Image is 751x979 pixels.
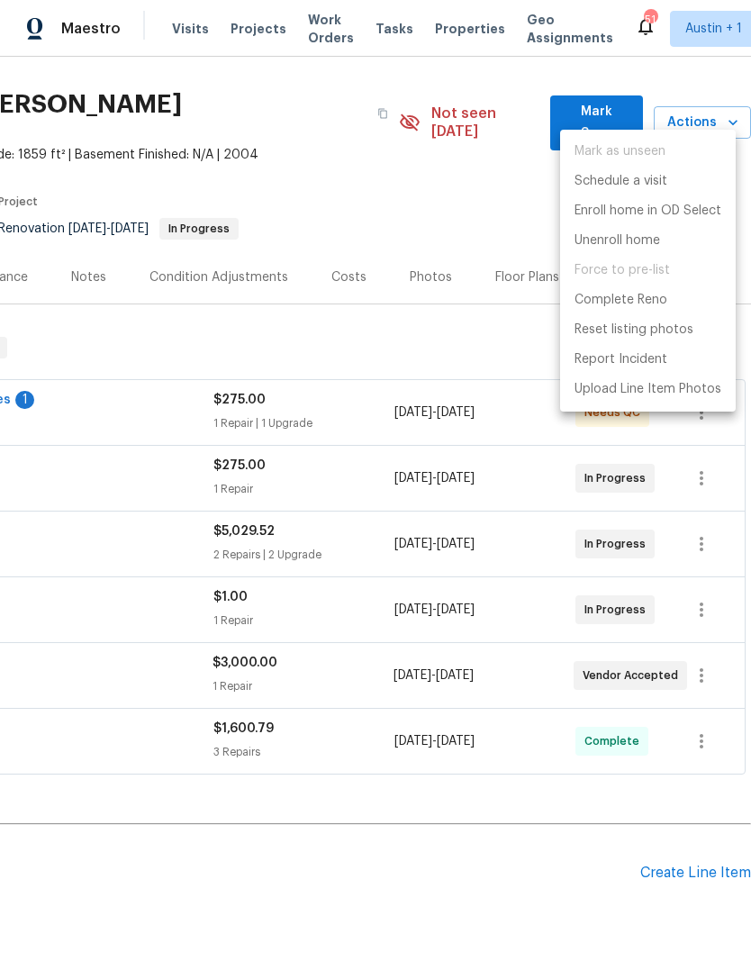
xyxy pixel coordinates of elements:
[575,202,721,221] p: Enroll home in OD Select
[575,291,667,310] p: Complete Reno
[560,256,736,286] span: Setup visit must be completed before moving home to pre-list
[575,321,693,340] p: Reset listing photos
[575,231,660,250] p: Unenroll home
[575,172,667,191] p: Schedule a visit
[575,380,721,399] p: Upload Line Item Photos
[575,350,667,369] p: Report Incident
